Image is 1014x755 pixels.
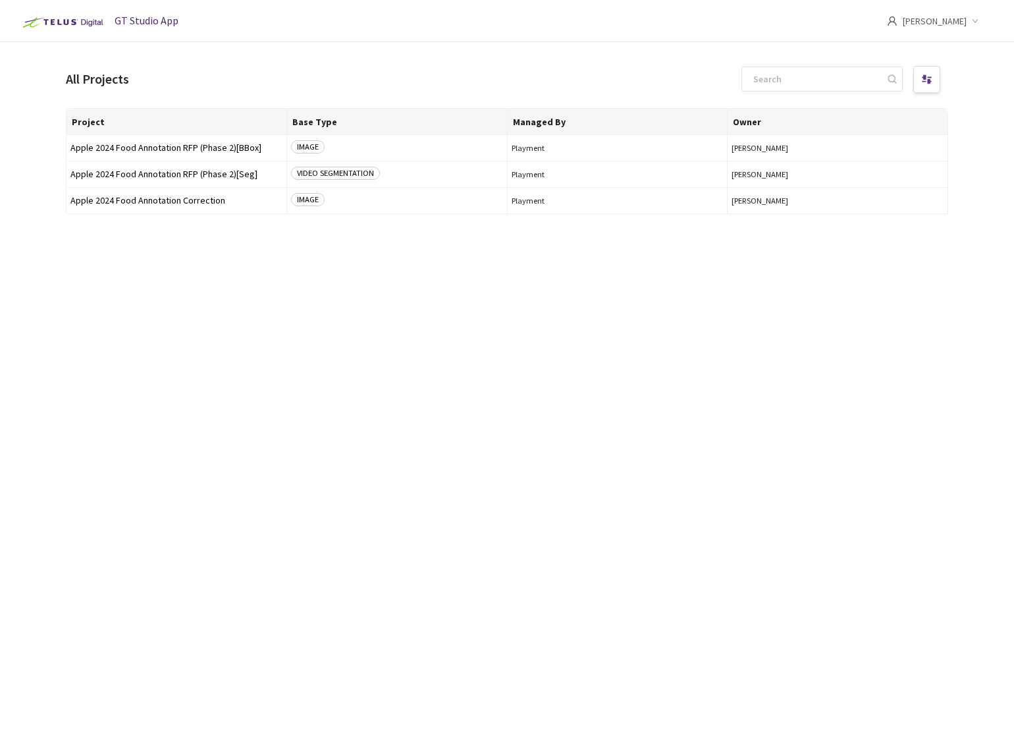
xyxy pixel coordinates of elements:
[70,169,282,179] span: Apple 2024 Food Annotation RFP (Phase 2)[Seg]
[728,109,948,135] th: Owner
[972,18,978,24] span: down
[70,196,282,206] span: Apple 2024 Food Annotation Correction
[287,109,508,135] th: Base Type
[66,69,129,89] div: All Projects
[732,196,944,206] span: [PERSON_NAME]
[887,16,897,26] span: user
[291,167,380,180] span: VIDEO SEGMENTATION
[512,169,724,179] span: Playment
[291,193,325,206] span: IMAGE
[115,14,178,27] span: GT Studio App
[745,67,886,91] input: Search
[512,143,724,153] span: Playment
[732,143,944,153] span: [PERSON_NAME]
[70,143,282,153] span: Apple 2024 Food Annotation RFP (Phase 2)[BBox]
[16,12,107,33] img: Telus
[291,140,325,154] span: IMAGE
[67,109,287,135] th: Project
[512,196,724,206] span: Playment
[508,109,728,135] th: Managed By
[732,169,944,179] span: [PERSON_NAME]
